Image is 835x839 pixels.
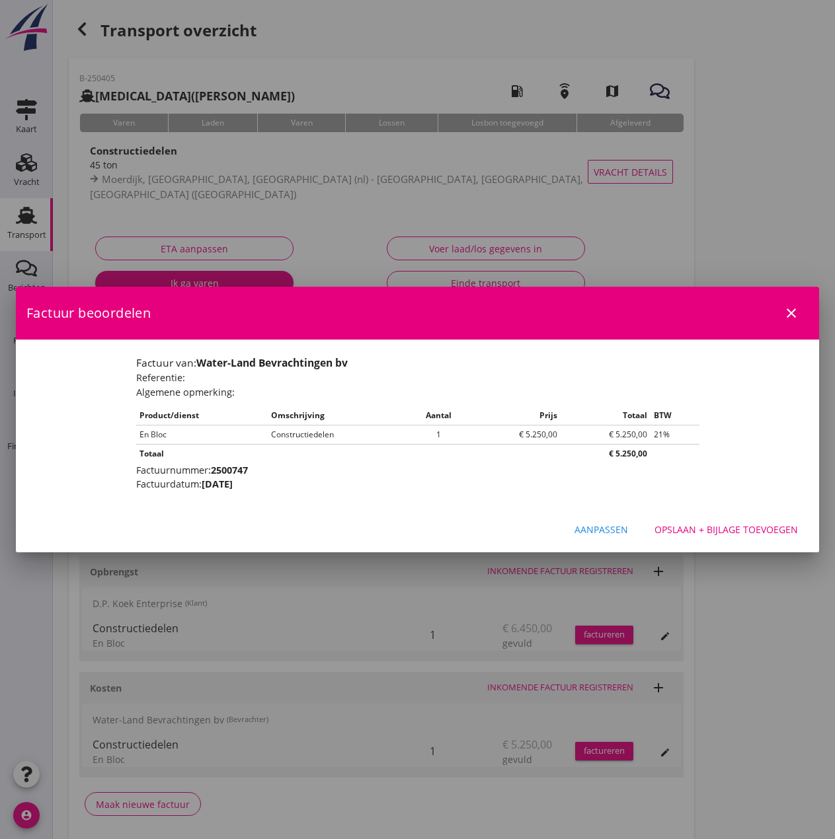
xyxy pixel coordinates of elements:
h2: Factuurdatum: [136,477,699,492]
th: Product/dienst [136,406,268,425]
td: € 5.250,00 [561,425,651,444]
strong: [DATE] [202,478,233,490]
div: Factuur beoordelen [16,287,819,340]
th: Prijs [471,406,561,425]
th: Totaal [561,406,651,425]
td: € 5.250,00 [471,425,561,444]
th: Aantal [407,406,471,425]
h2: Referentie: Algemene opmerking: [136,371,699,399]
i: close [783,305,799,321]
td: Constructiedelen [268,425,407,444]
th: Omschrijving [268,406,407,425]
div: Aanpassen [575,523,628,536]
td: 1 [407,425,471,444]
td: En Bloc [136,425,268,444]
button: Aanpassen [564,518,639,542]
div: Opslaan + bijlage toevoegen [655,523,798,536]
th: BTW [651,406,699,425]
strong: Water-Land Bevrachtingen bv [196,355,348,370]
button: Opslaan + bijlage toevoegen [644,518,809,542]
td: 21% [651,425,699,444]
th: Totaal [136,444,561,463]
h1: Factuur van: [136,355,699,371]
th: € 5.250,00 [561,444,651,463]
h2: Factuurnummer: [136,463,699,478]
strong: 2500747 [211,464,248,476]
